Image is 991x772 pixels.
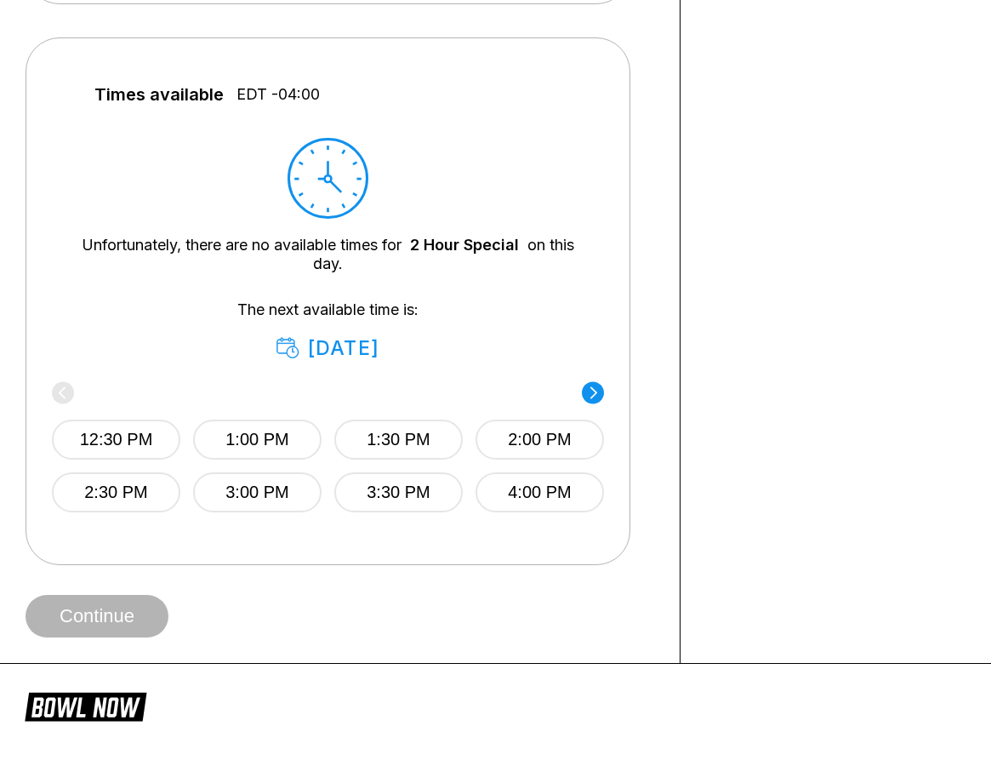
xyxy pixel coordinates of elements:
[236,85,320,104] span: EDT -04:00
[94,85,224,104] span: Times available
[52,420,180,460] button: 12:30 PM
[334,472,463,512] button: 3:30 PM
[334,420,463,460] button: 1:30 PM
[193,472,322,512] button: 3:00 PM
[77,300,578,360] div: The next available time is:
[410,236,519,254] a: 2 Hour Special
[193,420,322,460] button: 1:00 PM
[52,472,180,512] button: 2:30 PM
[476,472,604,512] button: 4:00 PM
[77,236,578,273] div: Unfortunately, there are no available times for on this day.
[476,420,604,460] button: 2:00 PM
[276,336,379,360] div: [DATE]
